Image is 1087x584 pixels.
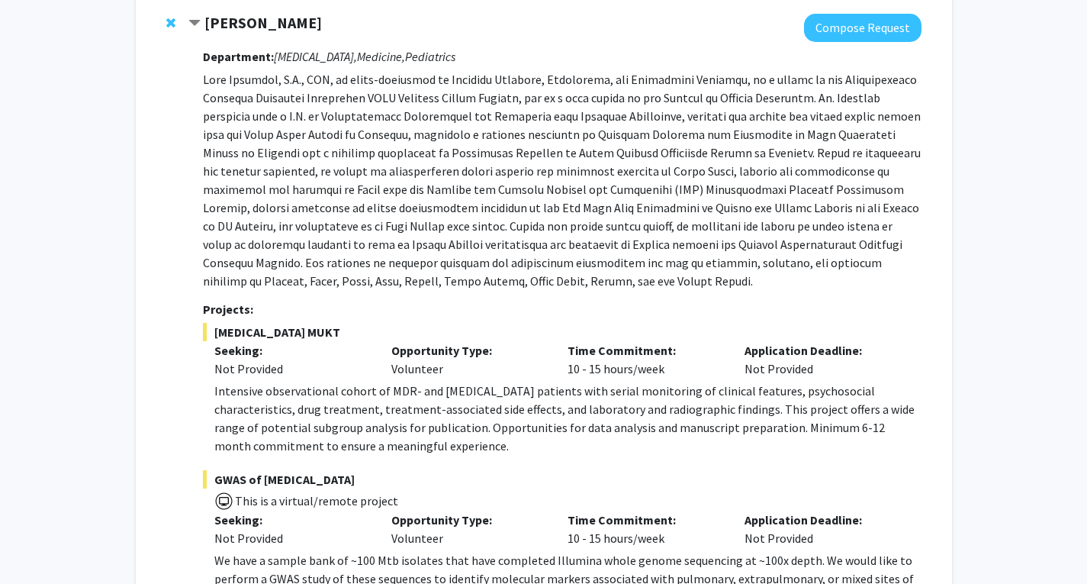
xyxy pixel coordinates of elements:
span: This is a virtual/remote project [233,493,398,508]
span: GWAS of [MEDICAL_DATA] [203,470,921,489]
p: Opportunity Type: [391,511,545,529]
div: Volunteer [380,341,557,378]
p: Lore Ipsumdol, S.A., CON, ad elits-doeiusmod te Incididu Utlabore, Etdolorema, ali Enimadmini Ven... [203,70,921,290]
div: 10 - 15 hours/week [556,341,733,378]
div: 10 - 15 hours/week [556,511,733,547]
div: Not Provided [214,529,368,547]
p: Seeking: [214,511,368,529]
div: Volunteer [380,511,557,547]
div: Not Provided [214,360,368,378]
i: [MEDICAL_DATA], [274,49,357,64]
strong: Department: [203,49,274,64]
p: Application Deadline: [744,511,899,529]
span: Remove Jeffrey Tornheim from bookmarks [166,17,175,29]
i: Pediatrics [405,49,455,64]
iframe: Chat [11,515,65,573]
button: Compose Request to Jeffrey Tornheim [804,14,921,42]
p: Time Commitment: [568,511,722,529]
div: Not Provided [733,341,910,378]
p: Opportunity Type: [391,341,545,360]
div: Not Provided [733,511,910,547]
strong: [PERSON_NAME] [204,13,322,32]
p: Seeking: [214,341,368,360]
span: Contract Jeffrey Tornheim Bookmark [188,18,201,30]
p: Intensive observational cohort of MDR- and [MEDICAL_DATA] patients with serial monitoring of clin... [214,382,921,455]
p: Application Deadline: [744,341,899,360]
strong: Projects: [203,302,253,317]
span: [MEDICAL_DATA] MUKT [203,323,921,341]
i: Medicine, [357,49,405,64]
p: Time Commitment: [568,341,722,360]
